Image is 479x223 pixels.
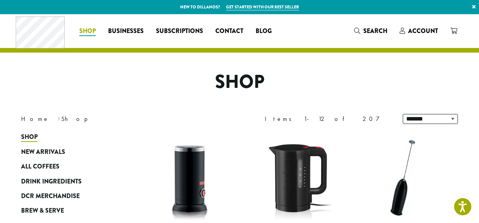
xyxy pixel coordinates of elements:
img: DP3927.01-002.png [360,134,448,222]
img: DP3955.01.png [253,134,341,222]
h1: Shop [15,71,464,93]
span: Shop [21,132,38,142]
a: All Coffees [21,159,113,174]
span: Account [408,26,438,35]
span: Brew & Serve [21,206,64,216]
a: Search [348,25,394,37]
a: New Arrivals [21,145,113,159]
a: Shop [73,25,102,37]
span: DCR Merchandise [21,192,80,201]
div: Items 1-12 of 207 [265,114,391,124]
span: Blog [256,26,272,36]
span: New Arrivals [21,147,65,157]
a: Brew & Serve [21,203,113,218]
a: Shop [21,130,113,144]
nav: Breadcrumb [21,114,228,124]
span: Shop [79,26,96,36]
a: Get started with our best seller [226,4,299,10]
span: Subscriptions [156,26,203,36]
span: Contact [215,26,243,36]
span: Drink Ingredients [21,177,82,187]
span: Search [363,26,387,35]
span: All Coffees [21,162,59,172]
img: DP3954.01-002.png [146,134,234,222]
a: DCR Merchandise [21,189,113,203]
span: Businesses [108,26,144,36]
a: Drink Ingredients [21,174,113,188]
span: › [57,112,60,124]
a: Home [21,115,49,123]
